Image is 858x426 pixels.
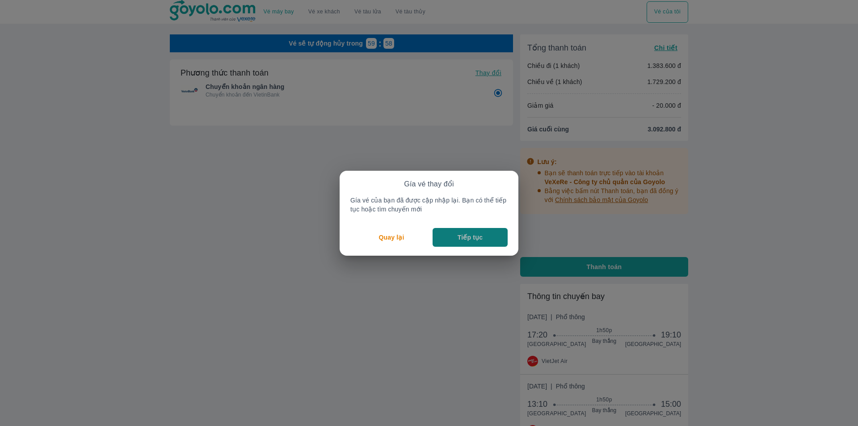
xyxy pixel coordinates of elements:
[404,180,454,189] p: Gía vé thay đổi
[350,228,433,247] button: Quay lại
[433,228,508,247] button: Tiếp tục
[350,196,508,214] p: Gía vé của bạn đã được cập nhập lại. Bạn có thể tiếp tục hoặc tìm chuyến mới
[379,233,404,242] p: Quay lại
[458,233,483,242] p: Tiếp tục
